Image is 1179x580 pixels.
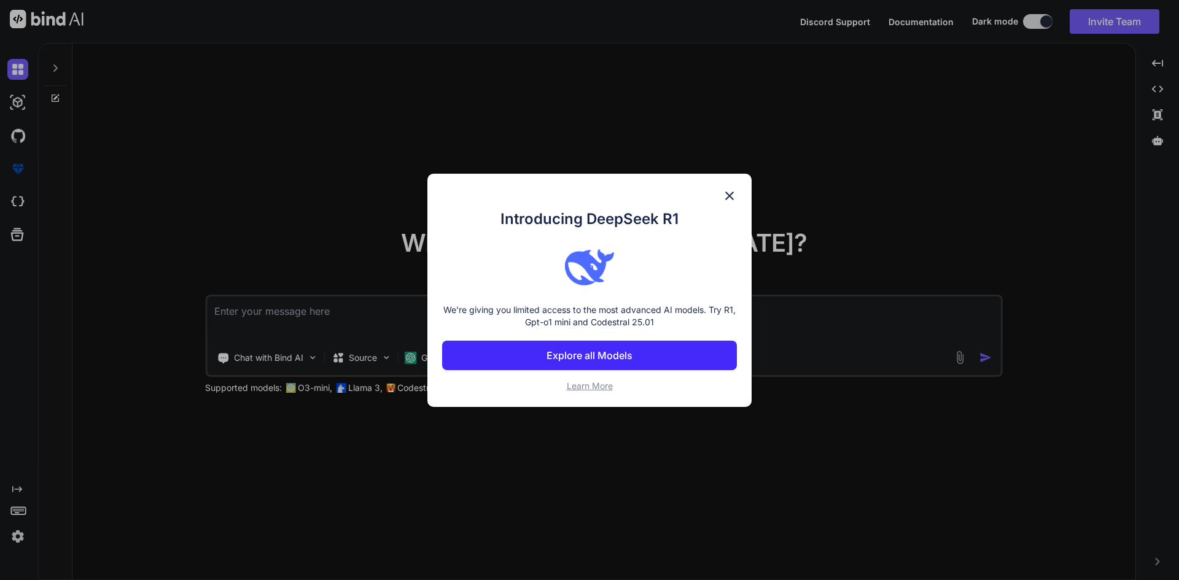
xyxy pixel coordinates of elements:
p: We're giving you limited access to the most advanced AI models. Try R1, Gpt-o1 mini and Codestral... [442,304,737,328]
img: bind logo [565,242,614,292]
p: Explore all Models [547,348,632,363]
button: Explore all Models [442,341,737,370]
span: Learn More [567,381,613,391]
img: close [722,188,737,203]
h1: Introducing DeepSeek R1 [442,208,737,230]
